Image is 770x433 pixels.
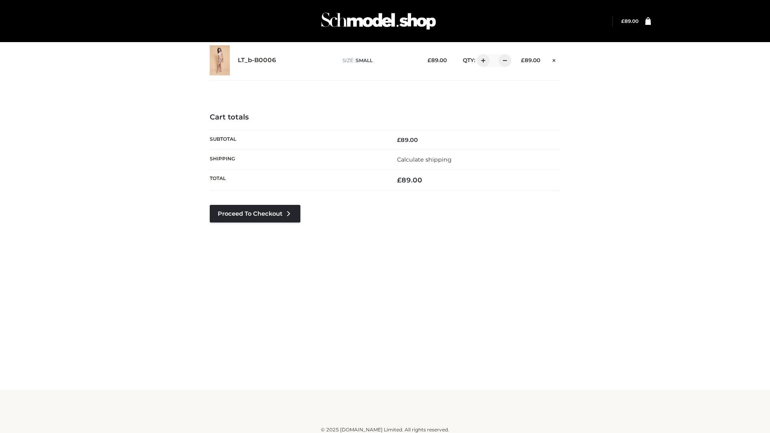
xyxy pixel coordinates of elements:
bdi: 89.00 [397,176,422,184]
bdi: 89.00 [621,18,638,24]
p: size : [342,57,415,64]
th: Total [210,170,385,191]
bdi: 89.00 [428,57,447,63]
h4: Cart totals [210,113,560,122]
a: £89.00 [621,18,638,24]
span: SMALL [356,57,373,63]
span: £ [621,18,624,24]
img: LT_b-B0006 - SMALL [210,45,230,75]
span: £ [397,176,401,184]
bdi: 89.00 [397,136,418,144]
span: £ [521,57,525,63]
a: LT_b-B0006 [238,57,276,64]
th: Shipping [210,150,385,169]
a: Calculate shipping [397,156,452,163]
th: Subtotal [210,130,385,150]
div: QTY: [455,54,509,67]
span: £ [428,57,431,63]
a: Proceed to Checkout [210,205,300,223]
img: Schmodel Admin 964 [318,5,439,37]
bdi: 89.00 [521,57,540,63]
span: £ [397,136,401,144]
a: Remove this item [548,54,560,65]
